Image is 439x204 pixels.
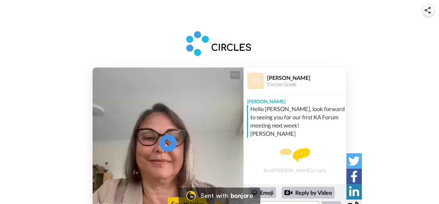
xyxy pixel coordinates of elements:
[186,191,196,201] img: Bonjoro Logo
[284,189,293,197] div: Reply by Video
[249,187,276,198] div: Emoji
[244,141,346,181] div: Send [PERSON_NAME] a reply.
[247,73,264,89] img: Profile Image
[280,148,310,162] img: message.svg
[231,72,239,79] div: CC
[201,193,228,199] div: Sent with
[182,31,257,58] img: logo
[267,74,346,81] div: [PERSON_NAME]
[425,7,431,14] img: ic_share.svg
[231,193,253,199] div: bonjoro
[267,82,346,87] div: Circles Guide
[250,105,345,138] div: Hello [PERSON_NAME], look forward to seeing you for our first KA Forum meeting next week! [PERSON...
[179,188,260,204] a: Bonjoro LogoSent withbonjoro
[244,95,346,105] div: [PERSON_NAME]
[282,187,335,199] div: Reply by Video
